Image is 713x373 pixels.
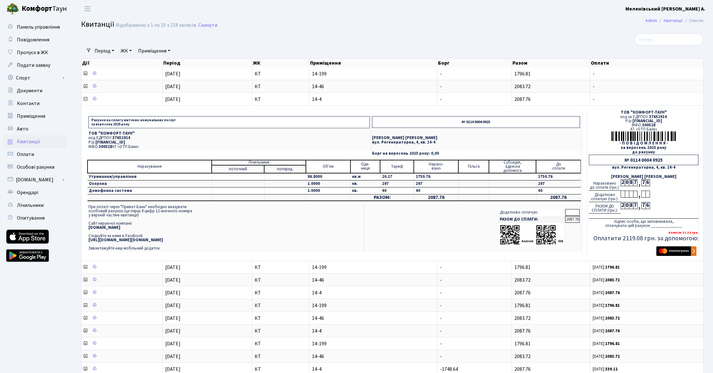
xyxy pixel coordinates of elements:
[565,216,580,223] td: 2087.76
[255,278,307,283] span: КТ
[22,4,67,14] span: Таун
[633,202,637,209] div: 7
[312,354,434,359] span: 14-46
[116,22,197,28] div: Відображено з 1 по 25 з 218 записів.
[165,302,180,309] span: [DATE]
[350,194,414,201] td: РАЗОМ:
[3,199,67,212] a: Лічильники
[514,83,531,90] span: 2083.72
[380,180,414,187] td: 297
[589,115,698,119] div: код за ЄДРПОУ:
[81,19,114,30] span: Квитанції
[414,187,458,194] td: 40
[514,277,531,284] span: 2083.72
[165,96,180,103] span: [DATE]
[605,328,620,334] b: 2087.76
[589,155,698,165] div: № 0114 0004 0925
[593,277,620,283] small: [DATE]:
[589,123,698,127] div: МФО:
[641,202,646,209] div: 7
[6,3,19,15] img: logo.png
[3,72,67,84] a: Спорт
[649,114,667,120] span: 37652914
[500,224,563,245] img: apps-qrcodes.png
[536,187,581,194] td: 40
[593,366,618,372] small: [DATE]:
[668,230,698,235] b: Комісія: 31.32 грн.
[309,59,437,67] th: Приміщення
[589,127,698,131] div: АТ «ОТП Банк»
[593,264,620,270] small: [DATE]:
[88,173,212,180] td: Утримання/управління
[255,341,307,346] span: КТ
[646,202,650,209] div: 6
[589,191,621,202] div: Додатково сплачую (грн.):
[512,59,590,67] th: Разом
[593,303,620,308] small: [DATE]:
[312,367,434,372] span: 14-4
[255,316,307,321] span: КТ
[312,316,434,321] span: 14-46
[17,113,45,120] span: Приміщення
[306,160,350,173] td: Об'єм
[165,70,180,77] span: [DATE]
[136,46,173,56] a: Приміщення
[81,59,163,67] th: Дії
[163,59,252,67] th: Період
[3,59,67,72] a: Подати заявку
[605,341,620,347] b: 1796.81
[536,180,581,187] td: 297
[3,186,67,199] a: Орендарі
[17,36,49,43] span: Повідомлення
[165,277,180,284] span: [DATE]
[414,194,458,201] td: 2087.76
[589,202,621,214] div: РАЗОМ ДО СПЛАТИ (грн.):
[440,264,442,271] span: -
[3,123,67,135] a: Авто
[17,87,42,94] span: Документи
[306,187,350,194] td: 1.0000
[440,353,442,360] span: -
[88,136,370,140] p: код ЄДРПОУ:
[264,165,306,173] td: поперед.
[17,49,48,56] span: Пропуск в ЖК
[312,278,434,283] span: 14-46
[589,218,698,228] div: підпис особи, що заповнювала, сплачувала цей рахунок ______________
[88,187,212,194] td: Домофонна система
[3,84,67,97] a: Документи
[589,141,698,145] div: - П О В І Д О М Л Е Н Н Я -
[255,265,307,270] span: КТ
[88,131,370,136] p: ТОВ "КОМФОРТ-ТАУН"
[88,180,212,187] td: Охорона
[593,341,620,347] small: [DATE]:
[17,62,50,69] span: Подати заявку
[17,215,45,222] span: Опитування
[312,97,434,102] span: 14-4
[88,116,370,128] p: Рахунок на сплату житлово-комунальних послуг за вересень 2025 року
[372,151,580,156] p: Борг на вересень 2025 року: 0,00
[372,136,580,140] p: [PERSON_NAME] [PERSON_NAME]
[255,303,307,308] span: КТ
[17,125,28,132] span: Авто
[625,179,629,186] div: 0
[350,180,380,187] td: кв.
[625,5,705,13] a: Меленівський [PERSON_NAME] А.
[414,180,458,187] td: 297
[514,366,531,373] span: 2087.76
[17,151,34,158] span: Оплати
[440,83,442,90] span: -
[634,33,703,46] input: Пошук...
[646,179,650,186] div: 6
[252,59,310,67] th: ЖК
[350,173,380,180] td: кв.м
[440,340,442,347] span: -
[605,277,620,283] b: 2083.72
[88,145,370,149] p: МФО: АТ «ОТП Банк»
[664,17,682,24] a: Квитанції
[593,328,620,334] small: [DATE]:
[88,160,212,173] td: Нарахування
[590,59,703,67] th: Оплати
[165,315,180,322] span: [DATE]
[605,264,620,270] b: 1796.81
[99,144,112,150] span: 300528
